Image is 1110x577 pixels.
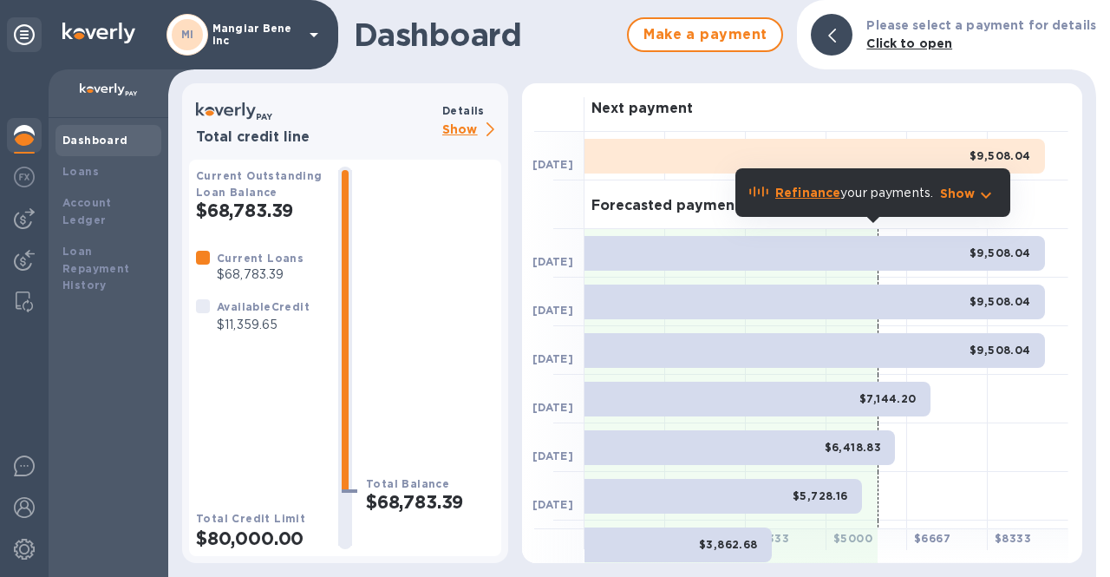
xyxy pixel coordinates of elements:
[217,300,310,313] b: Available Credit
[62,165,99,178] b: Loans
[914,532,950,545] b: $ 6667
[970,344,1031,357] b: $9,508.04
[532,352,573,365] b: [DATE]
[970,149,1031,162] b: $9,508.04
[62,134,128,147] b: Dashboard
[532,449,573,462] b: [DATE]
[866,36,952,50] b: Click to open
[866,18,1096,32] b: Please select a payment for details
[217,252,304,265] b: Current Loans
[970,295,1031,308] b: $9,508.04
[970,246,1031,259] b: $9,508.04
[366,491,494,513] h2: $68,783.39
[217,266,304,284] p: $68,783.39
[217,316,310,334] p: $11,359.65
[940,185,976,202] p: Show
[196,512,305,525] b: Total Credit Limit
[442,120,501,141] p: Show
[532,255,573,268] b: [DATE]
[591,198,748,214] h3: Forecasted payments
[62,245,130,292] b: Loan Repayment History
[995,532,1031,545] b: $ 8333
[775,186,840,200] b: Refinance
[442,104,485,117] b: Details
[196,528,324,549] h2: $80,000.00
[354,16,618,53] h1: Dashboard
[7,17,42,52] div: Unpin categories
[366,477,449,490] b: Total Balance
[196,169,323,199] b: Current Outstanding Loan Balance
[62,196,112,226] b: Account Ledger
[181,28,194,41] b: MI
[940,185,996,202] button: Show
[825,441,882,454] b: $6,418.83
[196,129,435,146] h3: Total credit line
[532,304,573,317] b: [DATE]
[699,538,758,551] b: $3,862.68
[62,23,135,43] img: Logo
[643,24,767,45] span: Make a payment
[532,401,573,414] b: [DATE]
[14,167,35,187] img: Foreign exchange
[196,200,324,221] h2: $68,783.39
[532,158,573,171] b: [DATE]
[212,23,299,47] p: Mangiar Bene inc
[532,498,573,511] b: [DATE]
[627,17,783,52] button: Make a payment
[591,101,693,117] h3: Next payment
[775,184,933,202] p: your payments.
[793,489,848,502] b: $5,728.16
[859,392,917,405] b: $7,144.20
